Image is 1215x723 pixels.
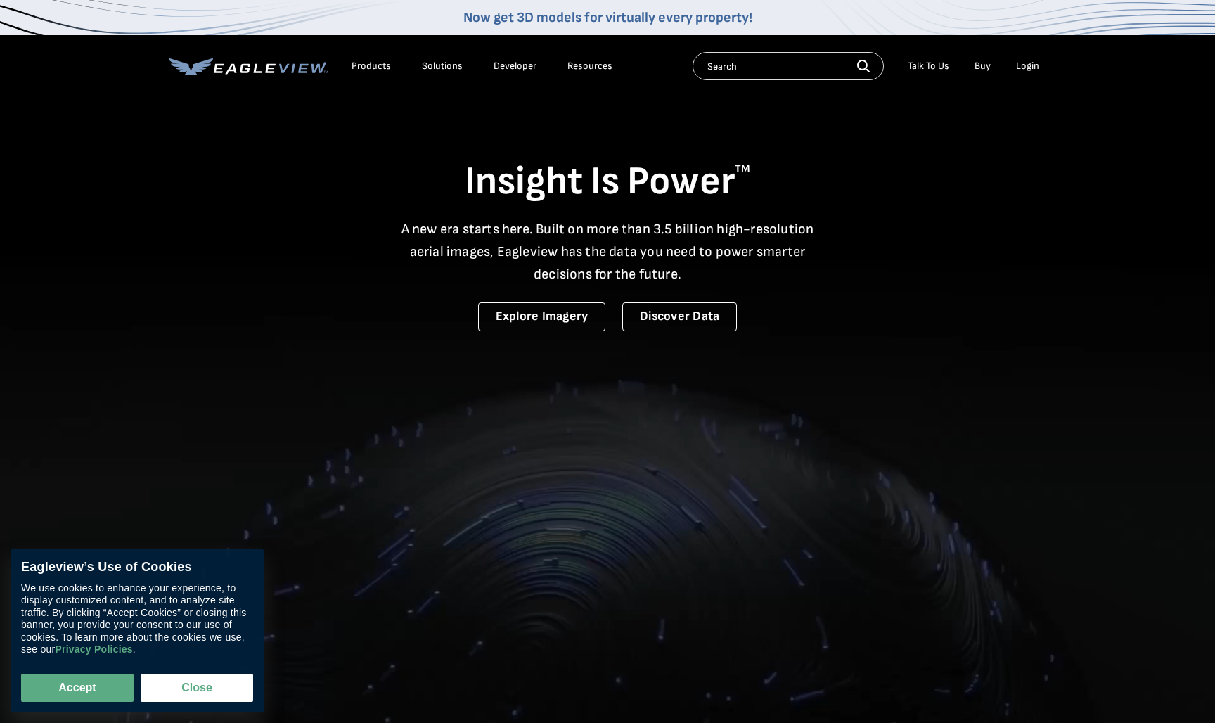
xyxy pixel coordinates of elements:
a: Explore Imagery [478,302,606,331]
a: Discover Data [622,302,737,331]
div: Talk To Us [908,60,949,72]
h1: Insight Is Power [169,158,1046,207]
div: Solutions [422,60,463,72]
div: Resources [567,60,612,72]
button: Close [141,674,253,702]
input: Search [693,52,884,80]
a: Privacy Policies [55,644,132,656]
a: Now get 3D models for virtually every property! [463,9,752,26]
button: Accept [21,674,134,702]
a: Buy [975,60,991,72]
div: Login [1016,60,1039,72]
sup: TM [735,162,750,176]
div: Eagleview’s Use of Cookies [21,560,253,575]
a: Developer [494,60,536,72]
p: A new era starts here. Built on more than 3.5 billion high-resolution aerial images, Eagleview ha... [392,218,823,286]
div: We use cookies to enhance your experience, to display customized content, and to analyze site tra... [21,582,253,656]
div: Products [352,60,391,72]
